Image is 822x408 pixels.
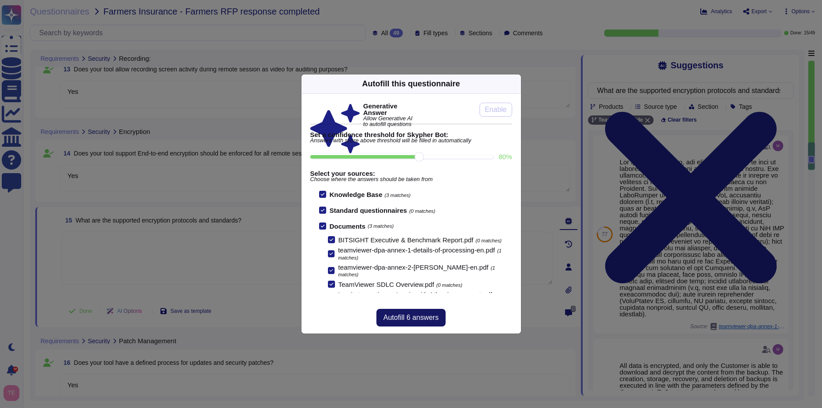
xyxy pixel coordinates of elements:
b: Documents [330,223,366,230]
span: (3 matches) [368,224,394,229]
button: Autofill 6 answers [376,309,446,326]
b: Generative Answer [363,103,413,116]
span: Allow Generative AI to autofill questions [363,116,413,127]
span: Log in to continue - Log in with Atlassian account.pdf [338,291,492,298]
b: Set a confidence threshold for Skypher Bot: [310,131,512,138]
b: Standard questionnaires [330,207,407,214]
span: Enable [485,106,507,113]
span: (0 matches) [476,238,502,243]
button: Enable [480,103,512,117]
span: teamviewer-dpa-annex-1-details-of-processing-en.pdf [338,246,495,254]
span: (0 matches) [409,208,435,214]
label: 80 % [498,153,512,160]
b: Select your sources: [310,170,512,177]
span: TeamViewer SDLC Overview.pdf [338,281,434,288]
span: (1 matches) [338,248,502,260]
span: Autofill 6 answers [383,314,439,321]
span: (0 matches) [436,282,462,288]
b: Knowledge Base [330,191,383,198]
span: teamviewer-dpa-annex-2-[PERSON_NAME]-en.pdf [338,263,488,271]
span: (3 matches) [385,193,411,198]
span: (1 matches) [338,265,495,277]
span: BITSIGHT Executive & Benchmark Report.pdf [338,236,474,244]
div: Autofill this questionnaire [362,78,460,90]
span: Answers with score above threshold will be filled in automatically [310,138,512,144]
span: Choose where the answers should be taken from [310,177,512,182]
